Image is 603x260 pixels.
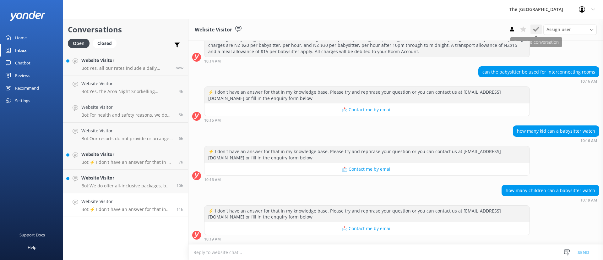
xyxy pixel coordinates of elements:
h4: Website Visitor [81,127,174,134]
h4: Website Visitor [81,80,174,87]
strong: 10:14 AM [204,59,221,63]
div: Sep 05 2025 10:16am (UTC -10:00) Pacific/Honolulu [478,79,599,83]
div: can the babysitter be used for interconnecting rooms [479,67,599,77]
p: Bot: For health and safety reasons, we do not offer a public grilling station at the resort. [81,112,174,118]
h4: Website Visitor [81,104,174,111]
div: Sep 05 2025 10:16am (UTC -10:00) Pacific/Honolulu [204,118,530,122]
p: Bot: ⚡ I don't have an answer for that in my knowledge base. Please try and rephrase your questio... [81,159,174,165]
a: Website VisitorBot:We do offer all-inclusive packages, but we strongly advise guests against purc... [63,170,188,193]
h2: Conversations [68,24,183,36]
h4: Website Visitor [81,151,174,158]
div: ⚡ I don't have an answer for that in my knowledge base. Please try and rephrase your question or ... [204,87,530,103]
div: how many children can a babysitter watch [502,185,599,196]
p: Bot: Our resorts do not provide or arrange transportation services, including airport transfers. ... [81,136,174,141]
strong: 10:19 AM [580,198,597,202]
div: Sep 05 2025 10:16am (UTC -10:00) Pacific/Honolulu [513,138,599,143]
div: Open [68,39,90,48]
div: ⚡ I don't have an answer for that in my knowledge base. Please try and rephrase your question or ... [204,206,530,222]
div: To arrange babysitting, please contact The Rarotongan’s Reception by dialing 0 or pressing the Re... [204,34,530,57]
span: Sep 05 2025 03:01pm (UTC -10:00) Pacific/Honolulu [179,136,183,141]
span: Sep 05 2025 05:08pm (UTC -10:00) Pacific/Honolulu [179,89,183,94]
a: Closed [93,40,120,47]
button: 📩 Contact me by email [204,222,530,235]
span: Assign user [546,26,571,33]
span: Sep 05 2025 09:52pm (UTC -10:00) Pacific/Honolulu [176,65,183,70]
div: Closed [93,39,117,48]
span: Sep 05 2025 10:19am (UTC -10:00) Pacific/Honolulu [177,207,183,212]
div: ⚡ I don't have an answer for that in my knowledge base. Please try and rephrase your question or ... [204,146,530,163]
button: 📩 Contact me by email [204,103,530,116]
a: Open [68,40,93,47]
div: Recommend [15,82,39,94]
strong: 10:16 AM [580,80,597,83]
div: Sep 05 2025 10:19am (UTC -10:00) Pacific/Honolulu [502,198,599,202]
strong: 10:16 AM [204,119,221,122]
div: Inbox [15,44,27,57]
strong: 10:16 AM [204,178,221,182]
a: Website VisitorBot:Our resorts do not provide or arrange transportation services, including airpo... [63,123,188,146]
h4: Website Visitor [81,198,172,205]
div: Settings [15,94,30,107]
a: Website VisitorBot:For health and safety reasons, we do not offer a public grilling station at th... [63,99,188,123]
span: Sep 05 2025 04:45pm (UTC -10:00) Pacific/Honolulu [179,112,183,118]
strong: 10:16 AM [580,139,597,143]
div: Support Docs [19,229,45,241]
div: Reviews [15,69,30,82]
img: yonder-white-logo.png [9,11,46,21]
a: Website VisitorBot:⚡ I don't have an answer for that in my knowledge base. Please try and rephras... [63,146,188,170]
div: Home [15,31,27,44]
a: Website VisitorBot:Yes, the Aroa Night Snorkelling experience is available every [DATE] at 8pm. Y... [63,75,188,99]
div: Help [28,241,36,254]
div: Sep 05 2025 10:14am (UTC -10:00) Pacific/Honolulu [204,59,530,63]
div: how many kid can a babysitter watch [513,126,599,136]
p: Bot: Yes, the Aroa Night Snorkelling experience is available every [DATE] at 8pm. You can book th... [81,89,174,94]
span: Sep 05 2025 02:39pm (UTC -10:00) Pacific/Honolulu [179,159,183,165]
p: Bot: ⚡ I don't have an answer for that in my knowledge base. Please try and rephrase your questio... [81,207,172,212]
button: 📩 Contact me by email [204,163,530,175]
a: Website VisitorBot:⚡ I don't have an answer for that in my knowledge base. Please try and rephras... [63,193,188,217]
h4: Website Visitor [81,174,172,181]
p: Bot: Yes, all our rates include a daily cooked full breakfast. [81,65,171,71]
span: Sep 05 2025 11:46am (UTC -10:00) Pacific/Honolulu [177,183,183,188]
p: Bot: We do offer all-inclusive packages, but we strongly advise guests against purchasing them as... [81,183,172,189]
a: Website VisitorBot:Yes, all our rates include a daily cooked full breakfast.now [63,52,188,75]
h3: Website Visitor [195,26,232,34]
div: Sep 05 2025 10:19am (UTC -10:00) Pacific/Honolulu [204,237,530,241]
div: Assign User [543,25,597,35]
h4: Website Visitor [81,57,171,64]
div: Sep 05 2025 10:16am (UTC -10:00) Pacific/Honolulu [204,177,530,182]
div: Chatbot [15,57,30,69]
strong: 10:19 AM [204,237,221,241]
